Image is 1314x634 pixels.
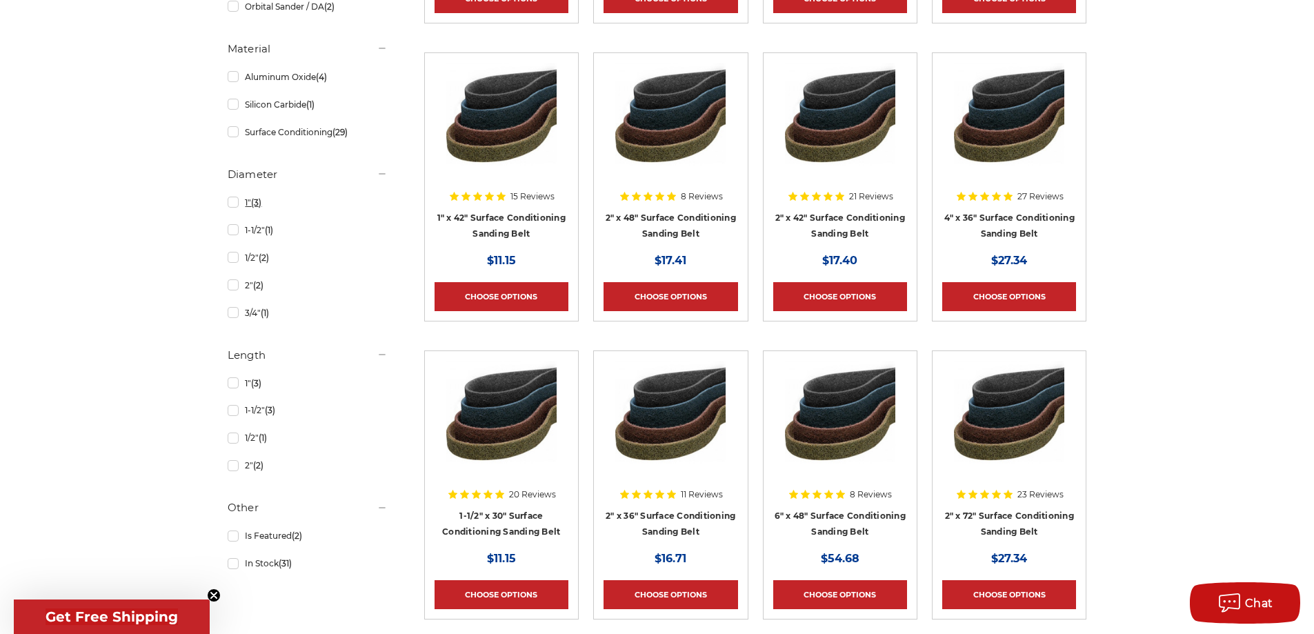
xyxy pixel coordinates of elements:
h5: Material [228,41,388,57]
span: (2) [253,460,263,470]
span: 21 Reviews [849,192,893,201]
span: (1) [259,433,267,443]
a: 1" [228,371,388,395]
img: 2"x72" Surface Conditioning Sanding Belts [954,361,1064,471]
span: (3) [251,378,261,388]
span: 20 Reviews [509,491,556,499]
img: 2"x42" Surface Conditioning Sanding Belts [785,63,895,173]
span: 11 Reviews [681,491,723,499]
img: 1.5"x30" Surface Conditioning Sanding Belts [446,361,557,471]
a: In Stock [228,551,388,575]
span: 15 Reviews [510,192,555,201]
img: 6"x48" Surface Conditioning Sanding Belts [785,361,895,471]
span: (4) [316,72,327,82]
a: 2" x 36" Surface Conditioning Sanding Belt [606,511,735,537]
img: 2"x48" Surface Conditioning Sanding Belts [615,63,726,173]
span: Chat [1245,597,1273,610]
button: Close teaser [207,588,221,602]
span: 8 Reviews [681,192,723,201]
span: 23 Reviews [1017,491,1064,499]
a: 1-1/2" [228,398,388,422]
h5: Other [228,499,388,516]
img: 4"x36" Surface Conditioning Sanding Belts [954,63,1064,173]
a: 1"x42" Surface Conditioning Sanding Belts [435,63,568,197]
a: 1.5"x30" Surface Conditioning Sanding Belts [435,361,568,495]
span: (2) [253,280,263,290]
a: 1/2" [228,426,388,450]
span: $27.34 [991,552,1027,565]
a: 4"x36" Surface Conditioning Sanding Belts [942,63,1076,197]
a: 2" x 42" Surface Conditioning Sanding Belt [775,212,905,239]
a: Choose Options [942,580,1076,609]
span: (1) [265,225,273,235]
span: (1) [261,308,269,318]
span: 8 Reviews [850,491,892,499]
a: 2" [228,273,388,297]
a: 2"x48" Surface Conditioning Sanding Belts [604,63,737,197]
img: 1"x42" Surface Conditioning Sanding Belts [446,63,557,173]
a: Choose Options [604,580,737,609]
span: (3) [265,405,275,415]
span: (31) [279,558,292,568]
h5: Length [228,347,388,364]
a: 1" x 42" Surface Conditioning Sanding Belt [437,212,566,239]
span: Get Free Shipping [46,608,178,625]
span: (1) [306,99,315,110]
a: 2"x72" Surface Conditioning Sanding Belts [942,361,1076,495]
a: Choose Options [604,282,737,311]
span: $11.15 [487,552,516,565]
span: $17.40 [822,254,857,267]
span: 27 Reviews [1017,192,1064,201]
a: Choose Options [773,282,907,311]
a: Surface Conditioning [228,120,388,144]
a: Choose Options [435,282,568,311]
span: $54.68 [821,552,859,565]
a: 2" [228,453,388,477]
a: 1-1/2" x 30" Surface Conditioning Sanding Belt [442,511,560,537]
div: Get Free ShippingClose teaser [14,600,210,634]
a: 6"x48" Surface Conditioning Sanding Belts [773,361,907,495]
span: $27.34 [991,254,1027,267]
a: 1/2" [228,246,388,270]
a: 4" x 36" Surface Conditioning Sanding Belt [944,212,1075,239]
span: $11.15 [487,254,516,267]
button: Chat [1190,582,1300,624]
a: Choose Options [773,580,907,609]
a: 2" x 48" Surface Conditioning Sanding Belt [606,212,736,239]
a: 2"x42" Surface Conditioning Sanding Belts [773,63,907,197]
h5: Diameter [228,166,388,183]
span: (2) [292,531,302,541]
span: (2) [259,252,269,263]
span: (29) [332,127,348,137]
a: 1" [228,190,388,215]
img: 2"x36" Surface Conditioning Sanding Belts [615,361,726,471]
a: Is Featured [228,524,388,548]
a: Choose Options [435,580,568,609]
a: Choose Options [942,282,1076,311]
span: $17.41 [655,254,686,267]
span: (2) [324,1,335,12]
a: 2" x 72" Surface Conditioning Sanding Belt [945,511,1074,537]
span: $16.71 [655,552,686,565]
a: 2"x36" Surface Conditioning Sanding Belts [604,361,737,495]
a: 6" x 48" Surface Conditioning Sanding Belt [775,511,906,537]
a: 1-1/2" [228,218,388,242]
a: 3/4" [228,301,388,325]
span: (3) [251,197,261,208]
a: Aluminum Oxide [228,65,388,89]
a: Silicon Carbide [228,92,388,117]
